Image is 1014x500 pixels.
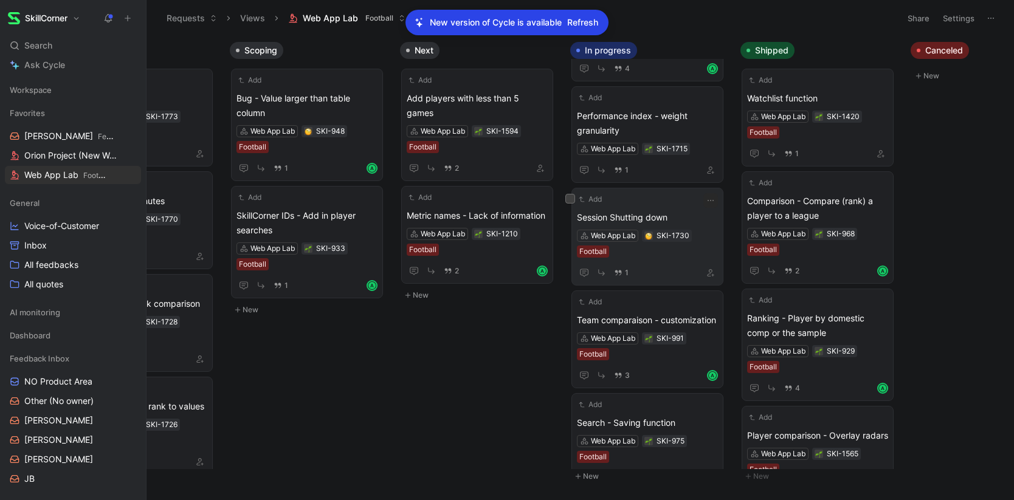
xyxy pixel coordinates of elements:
button: Requests [161,9,222,27]
span: Football [365,12,393,24]
span: [PERSON_NAME] [24,130,117,143]
a: AddPerformance index - weight granularityWeb App Lab1 [571,86,723,183]
button: Settings [937,10,980,27]
img: 🌱 [645,335,652,343]
button: 🌱 [815,112,823,121]
a: Other (No owner) [5,392,141,410]
div: SKI-1594 [486,125,519,137]
button: Add [747,74,774,86]
div: Web App Lab [761,228,805,240]
a: Ask Cycle [5,56,141,74]
button: Add [577,296,604,308]
button: SkillCornerSkillCorner [5,10,83,27]
span: [PERSON_NAME] [24,434,93,446]
span: Orion Project (New Web App) [24,149,119,162]
button: 🌱 [815,450,823,458]
button: 🌱 [474,127,483,135]
button: 🧐 [644,231,653,240]
a: AddRanking - Player by domestic comp or the sampleWeb App LabFootball4A [742,289,894,401]
a: Web App LabFootball [5,166,141,184]
span: [PERSON_NAME] [24,453,93,465]
button: 4 [612,62,632,75]
div: A [708,64,717,73]
span: Bug - Value larger than table column [236,91,378,120]
div: SKI-1715 [657,143,688,155]
button: 2 [782,264,802,278]
div: Football [579,348,607,360]
div: Web App Lab [421,125,465,137]
div: Football [239,258,266,270]
a: JB [5,470,141,488]
div: SKI-975 [657,435,685,447]
button: 1 [612,163,631,177]
span: 1 [285,282,288,289]
span: Refresh [567,15,598,30]
div: Football [750,464,777,476]
button: Add [407,74,433,86]
button: 1 [782,147,801,160]
button: 3 [612,369,632,382]
img: SkillCorner [8,12,20,24]
a: [PERSON_NAME] [5,411,141,430]
div: SKI-1730 [657,230,689,242]
div: SKI-1728 [146,316,178,328]
button: New [740,469,901,484]
span: Session Shutting down [577,210,718,225]
button: Add [236,74,263,86]
div: 🌱 [474,230,483,238]
button: Refresh [567,15,599,30]
button: 1 [612,266,631,279]
button: 🌱 [815,230,823,238]
h1: SkillCorner [25,13,67,24]
a: AddSearch - Saving functionWeb App LabFootball3A [571,393,723,491]
div: SKI-933 [316,242,345,255]
a: All feedbacks [5,256,141,274]
div: Dashboard [5,326,141,344]
img: 🧐 [305,128,312,135]
span: AI monitoring [10,306,60,318]
button: Shipped [740,42,795,59]
span: NO Product Area [24,375,92,388]
div: 🌱 [304,244,312,253]
div: Football [750,126,777,139]
div: Web App Lab [761,345,805,357]
button: Scoping [230,42,283,59]
img: 🧐 [645,233,652,240]
div: SKI-968 [827,228,855,240]
div: A [538,267,547,275]
div: SKI-1210 [486,228,518,240]
span: Voice-of-Customer [24,220,99,232]
div: A [878,384,887,392]
button: In progress [570,42,637,59]
span: Feedback Inbox [98,132,152,141]
div: General [5,194,141,212]
span: Comparison - Compare (rank) a player to a league [747,194,888,223]
div: SKI-991 [657,332,684,344]
div: Football [750,361,777,373]
span: 2 [455,165,459,172]
button: Add [577,193,604,205]
div: Web App Lab [591,230,635,242]
div: Web App Lab [591,435,635,447]
div: Web App Lab [250,242,295,255]
span: SkillCorner IDs - Add in player searches [236,208,378,238]
span: Favorites [10,107,45,119]
span: Search [24,38,52,53]
a: AddSkillCorner IDs - Add in player searchesWeb App LabFootball1A [231,186,383,298]
button: Add [747,294,774,306]
button: 2 [441,264,461,278]
a: [PERSON_NAME] [5,431,141,449]
button: Add [577,92,604,104]
span: Metric names - Lack of information [407,208,548,223]
span: In progress [585,44,631,57]
span: 1 [795,150,799,157]
div: Football [579,245,607,258]
span: Workspace [10,84,52,96]
button: Add [747,177,774,189]
span: Inbox [24,239,47,252]
span: Ask Cycle [24,58,65,72]
div: 🧐 [304,127,312,135]
img: 🌱 [815,231,823,238]
div: Web App Lab [250,125,295,137]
